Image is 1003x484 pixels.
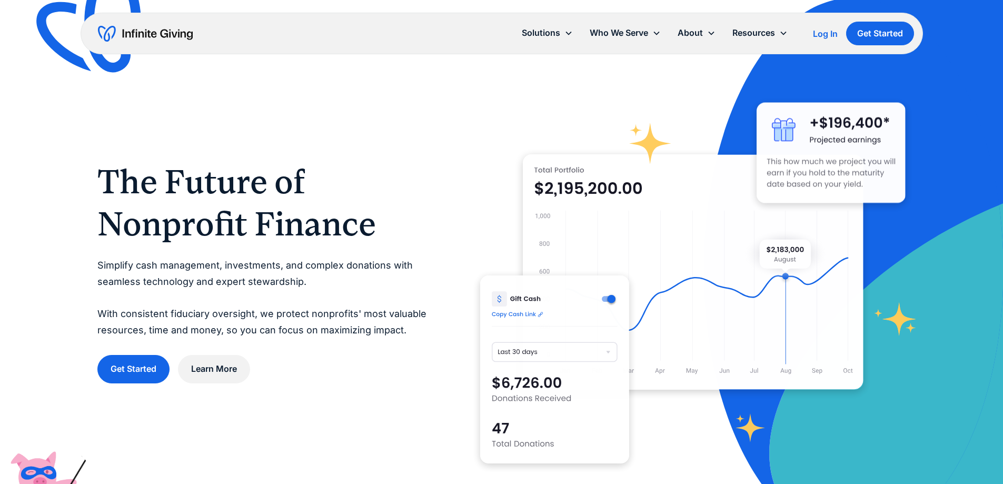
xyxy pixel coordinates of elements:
div: Who We Serve [590,26,648,40]
div: Resources [732,26,775,40]
a: Log In [813,27,838,40]
a: Get Started [846,22,914,45]
div: Who We Serve [581,22,669,44]
a: home [98,25,193,42]
img: donation software for nonprofits [480,275,629,463]
img: fundraising star [874,302,917,335]
img: nonprofit donation platform [523,154,863,390]
div: About [678,26,703,40]
a: Learn More [178,355,250,383]
h1: The Future of Nonprofit Finance [97,161,438,245]
a: Get Started [97,355,170,383]
div: Log In [813,29,838,38]
div: Resources [724,22,796,44]
div: Solutions [522,26,560,40]
div: About [669,22,724,44]
div: Solutions [513,22,581,44]
p: Simplify cash management, investments, and complex donations with seamless technology and expert ... [97,258,438,338]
